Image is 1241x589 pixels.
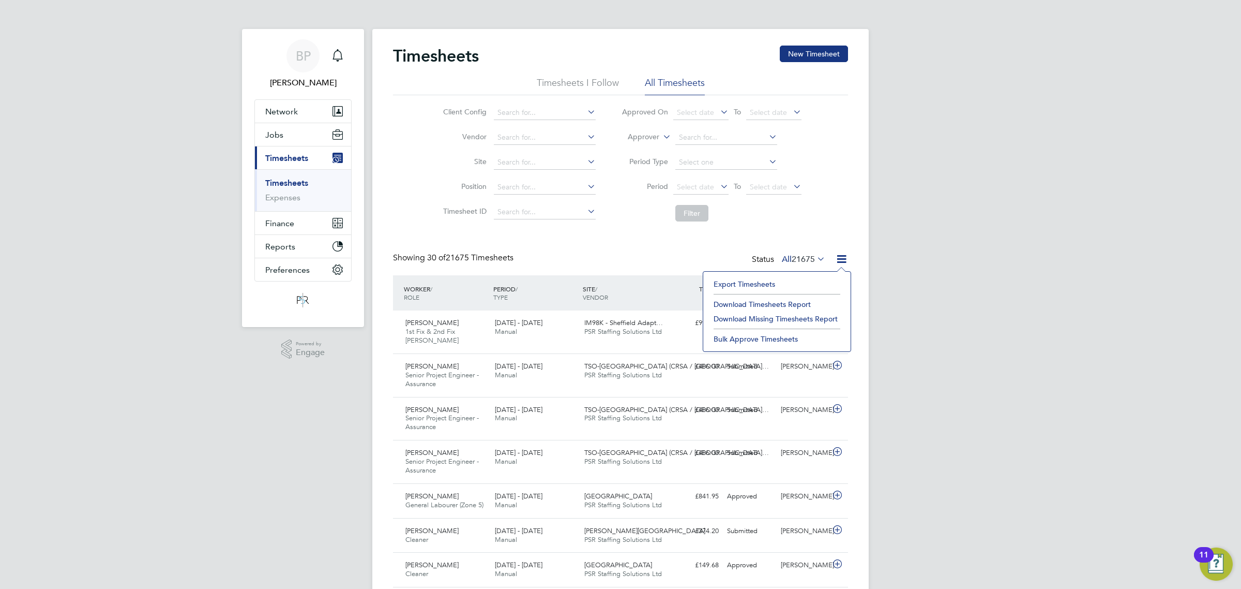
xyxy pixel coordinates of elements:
[254,39,352,89] a: BP[PERSON_NAME]
[622,182,668,191] label: Period
[296,49,311,63] span: BP
[405,535,428,544] span: Cleaner
[584,327,662,336] span: PSR Staffing Solutions Ltd
[584,362,769,371] span: TSO-[GEOGRAPHIC_DATA] (CRSA / [GEOGRAPHIC_DATA]…
[669,523,723,540] div: £374.20
[708,277,845,291] li: Export Timesheets
[405,448,459,457] span: [PERSON_NAME]
[405,457,479,475] span: Senior Project Engineer - Assurance
[675,205,708,222] button: Filter
[265,265,310,275] span: Preferences
[584,535,662,544] span: PSR Staffing Solutions Ltd
[254,292,352,308] a: Go to home page
[723,488,777,505] div: Approved
[595,285,597,293] span: /
[723,402,777,419] div: Submitted
[405,500,483,509] span: General Labourer (Zone 5)
[255,146,351,169] button: Timesheets
[494,180,596,195] input: Search for...
[296,340,325,348] span: Powered by
[495,492,542,500] span: [DATE] - [DATE]
[404,293,419,301] span: ROLE
[723,445,777,462] div: Submitted
[495,414,517,422] span: Manual
[584,457,662,466] span: PSR Staffing Solutions Ltd
[265,193,300,202] a: Expenses
[265,242,295,252] span: Reports
[731,105,744,119] span: To
[580,279,670,306] div: SITE
[405,405,459,414] span: [PERSON_NAME]
[622,107,668,116] label: Approved On
[265,178,308,188] a: Timesheets
[405,362,459,371] span: [PERSON_NAME]
[584,569,662,578] span: PSR Staffing Solutions Ltd
[405,492,459,500] span: [PERSON_NAME]
[583,293,608,301] span: VENDOR
[1199,555,1208,568] div: 11
[495,327,517,336] span: Manual
[752,253,827,267] div: Status
[777,402,830,419] div: [PERSON_NAME]
[265,107,298,116] span: Network
[675,155,777,170] input: Select one
[427,253,513,263] span: 21675 Timesheets
[777,557,830,574] div: [PERSON_NAME]
[405,318,459,327] span: [PERSON_NAME]
[401,279,491,306] div: WORKER
[777,358,830,375] div: [PERSON_NAME]
[294,292,312,308] img: psrsolutions-logo-retina.png
[495,448,542,457] span: [DATE] - [DATE]
[669,358,723,375] div: £486.00
[584,414,662,422] span: PSR Staffing Solutions Ltd
[699,285,718,293] span: TOTAL
[1200,548,1233,581] button: Open Resource Center, 11 new notifications
[255,235,351,258] button: Reports
[495,405,542,414] span: [DATE] - [DATE]
[427,253,446,263] span: 30 of
[584,526,705,535] span: [PERSON_NAME][GEOGRAPHIC_DATA]
[750,108,787,117] span: Select date
[493,293,508,301] span: TYPE
[494,130,596,145] input: Search for...
[440,132,487,141] label: Vendor
[440,107,487,116] label: Client Config
[495,561,542,569] span: [DATE] - [DATE]
[296,348,325,357] span: Engage
[584,448,769,457] span: TSO-[GEOGRAPHIC_DATA] (CRSA / [GEOGRAPHIC_DATA]…
[495,526,542,535] span: [DATE] - [DATE]
[495,457,517,466] span: Manual
[777,488,830,505] div: [PERSON_NAME]
[584,561,652,569] span: [GEOGRAPHIC_DATA]
[494,106,596,120] input: Search for...
[255,100,351,123] button: Network
[731,180,744,193] span: To
[669,402,723,419] div: £486.00
[255,169,351,211] div: Timesheets
[782,254,825,264] label: All
[255,123,351,146] button: Jobs
[393,46,479,66] h2: Timesheets
[440,207,487,216] label: Timesheet ID
[255,258,351,281] button: Preferences
[537,77,619,95] li: Timesheets I Follow
[584,371,662,379] span: PSR Staffing Solutions Ltd
[281,340,325,359] a: Powered byEngage
[491,279,580,306] div: PERIOD
[495,535,517,544] span: Manual
[584,492,652,500] span: [GEOGRAPHIC_DATA]
[723,523,777,540] div: Submitted
[584,405,769,414] span: TSO-[GEOGRAPHIC_DATA] (CRSA / [GEOGRAPHIC_DATA]…
[777,523,830,540] div: [PERSON_NAME]
[242,29,364,327] nav: Main navigation
[669,445,723,462] div: £486.00
[622,157,668,166] label: Period Type
[669,557,723,574] div: £149.68
[584,318,663,327] span: IM98K - Sheffield Adapt…
[792,254,815,264] span: 21675
[677,182,714,192] span: Select date
[255,212,351,234] button: Finance
[495,318,542,327] span: [DATE] - [DATE]
[584,500,662,509] span: PSR Staffing Solutions Ltd
[669,315,723,332] div: £996.00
